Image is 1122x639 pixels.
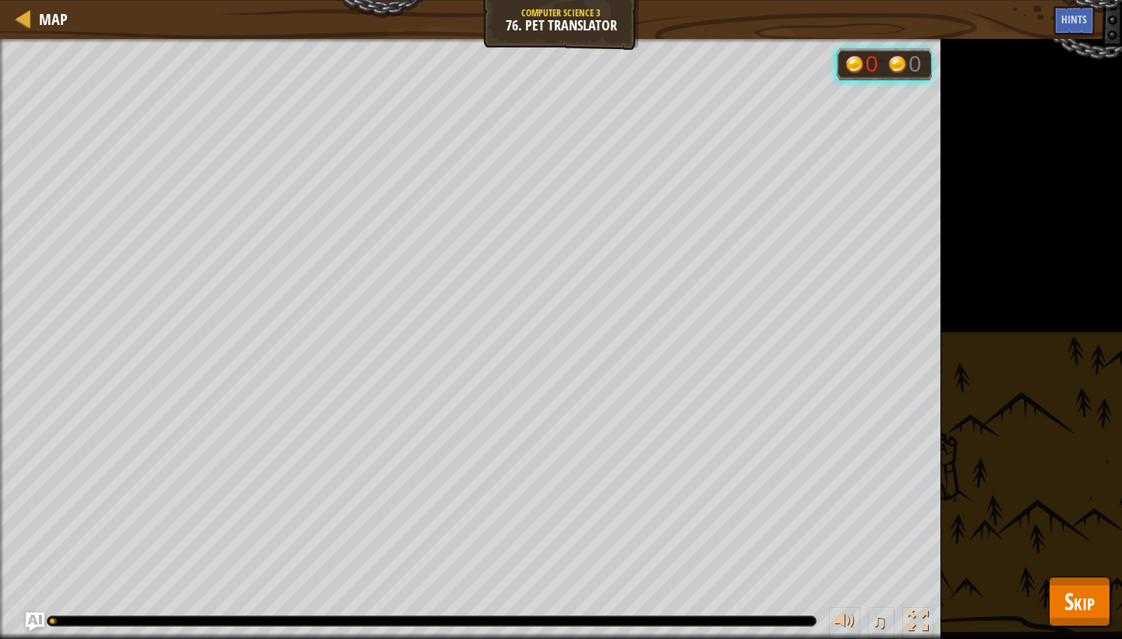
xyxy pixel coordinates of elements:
[909,53,924,76] div: 0
[26,613,44,631] button: Ask AI
[866,53,881,76] div: 0
[1064,585,1095,617] span: Skip
[1061,12,1087,26] span: Hints
[871,609,887,633] span: ♫
[829,607,860,639] button: Adjust volume
[868,607,894,639] button: ♫
[1049,577,1110,627] button: Skip
[902,607,933,639] button: Toggle fullscreen
[837,48,932,80] div: Team 'neutral' has 0 gold. Team 'humans' has 0 gold.
[31,9,68,30] a: Map
[39,9,68,30] span: Map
